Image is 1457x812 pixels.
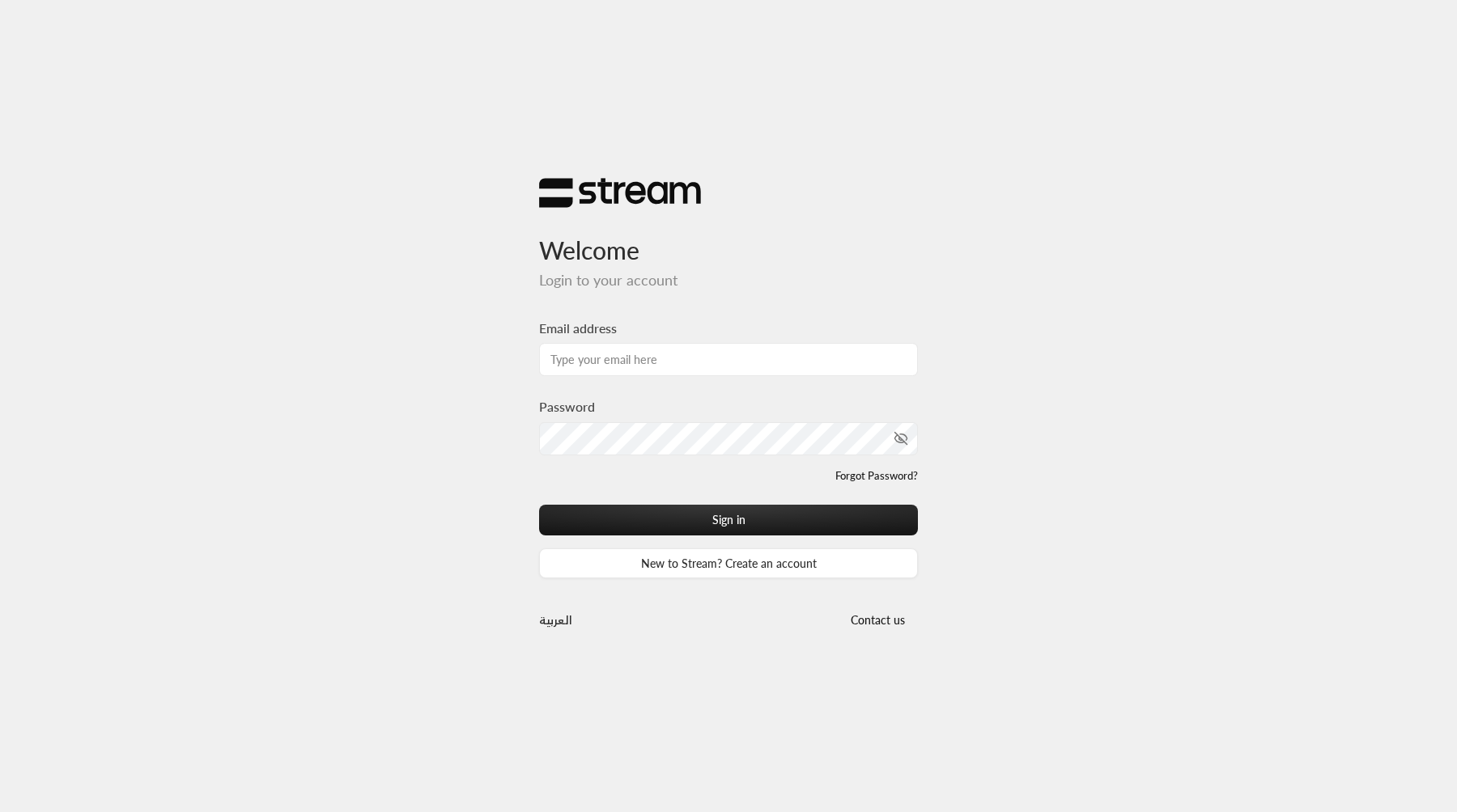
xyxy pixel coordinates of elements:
button: toggle password visibility [887,425,915,452]
a: New to Stream? Create an account [539,548,918,578]
button: Sign in [539,505,918,535]
a: العربية [539,605,572,635]
h5: Login to your account [539,272,918,290]
h3: Welcome [539,209,918,264]
button: Contact us [837,605,918,635]
img: Stream Logo [539,177,701,209]
label: Password [539,397,595,417]
a: Forgot Password? [835,468,918,484]
a: Contact us [837,613,918,627]
input: Type your email here [539,343,918,376]
label: Email address [539,319,617,338]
